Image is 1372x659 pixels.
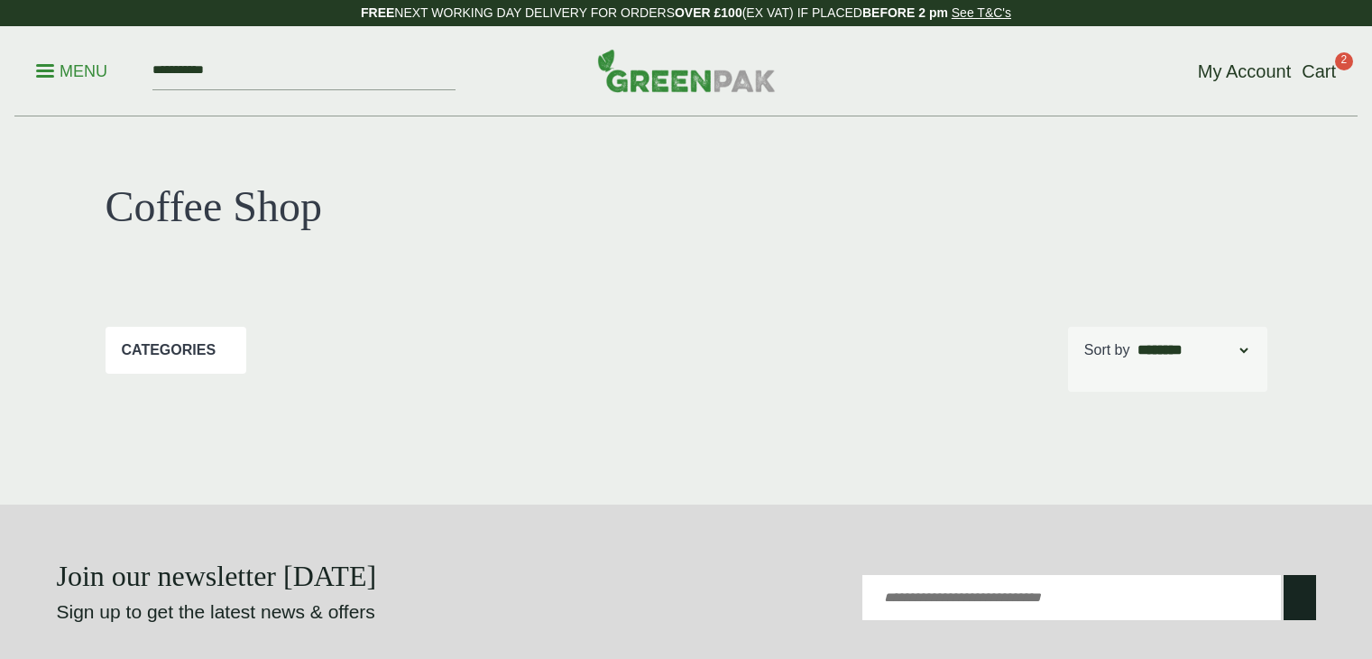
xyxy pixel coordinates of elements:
[106,181,686,233] h1: Coffee Shop
[1084,339,1130,361] p: Sort by
[122,339,216,361] p: Categories
[361,5,394,20] strong: FREE
[1335,52,1353,70] span: 2
[36,60,107,79] a: Menu
[36,60,107,82] p: Menu
[1198,58,1291,85] a: My Account
[862,5,948,20] strong: BEFORE 2 pm
[1302,58,1336,85] a: Cart 2
[57,598,623,627] p: Sign up to get the latest news & offers
[597,49,776,92] img: GreenPak Supplies
[1134,339,1251,361] select: Shop order
[1302,61,1336,81] span: Cart
[1198,61,1291,81] span: My Account
[57,560,377,592] strong: Join our newsletter [DATE]
[952,5,1011,20] a: See T&C's
[675,5,742,20] strong: OVER £100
